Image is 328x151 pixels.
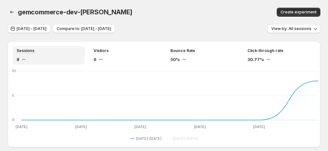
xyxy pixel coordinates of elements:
text: 10 [12,69,16,73]
button: Compare to: [DATE] - [DATE] [53,24,115,33]
button: [DATE]–[DATE] [130,135,164,142]
text: [DATE] [75,125,87,129]
text: [DATE] [16,125,27,129]
span: 50% [170,56,180,63]
text: [DATE] [194,125,206,129]
span: [DATE] - [DATE] [17,26,46,31]
span: [DATE]–[DATE] [136,136,161,141]
button: View by: All sessions [267,24,320,33]
span: [DATE]–[DATE] [173,136,198,141]
span: 6 [94,56,96,63]
span: Sessions [17,48,34,53]
text: [DATE] [134,125,146,129]
span: Click-through rate [247,48,283,53]
span: Compare to: [DATE] - [DATE] [57,26,111,31]
text: [DATE] [253,125,265,129]
button: Create experiment [277,8,320,17]
button: [DATE] - [DATE] [8,24,50,33]
text: 0 [12,117,15,122]
span: Bounce Rate [170,48,195,53]
button: [DATE]–[DATE] [167,135,201,142]
span: View by: All sessions [271,26,311,31]
span: gemcommerce-dev-[PERSON_NAME] [18,8,132,16]
span: Create experiment [281,10,317,15]
text: 5 [12,93,14,98]
span: 8 [17,56,19,63]
span: Visitors [94,48,109,53]
span: 30.77% [247,56,264,63]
